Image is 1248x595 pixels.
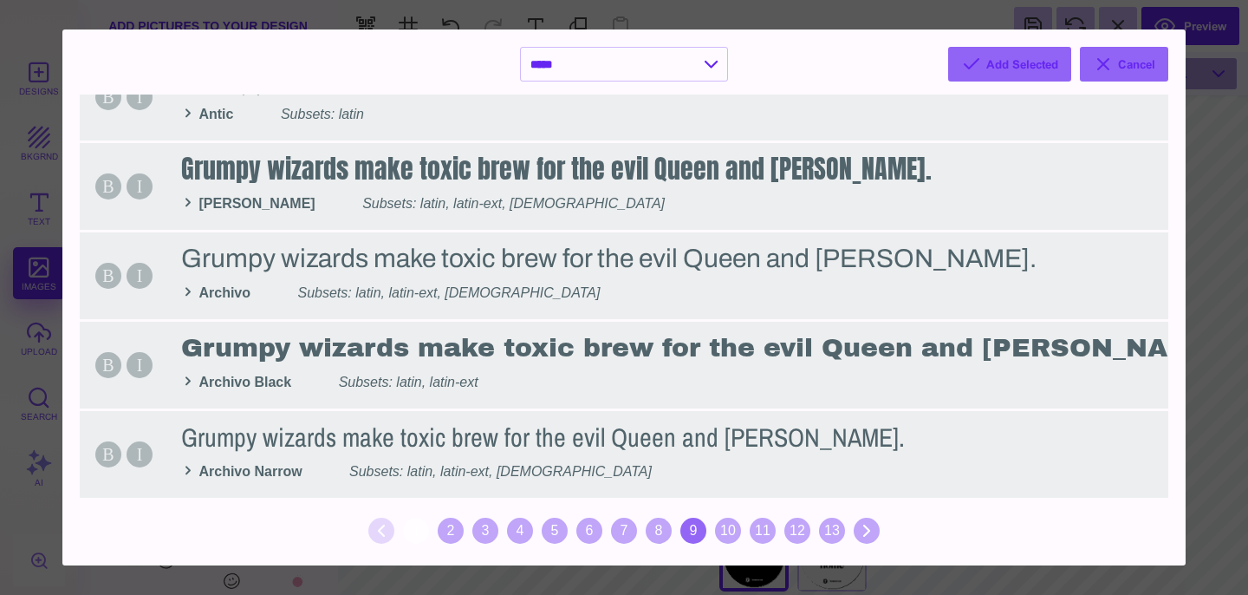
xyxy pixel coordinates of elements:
[1080,47,1168,82] button: Cancel
[646,518,672,544] div: 8
[948,47,1071,82] button: Add Selected
[819,518,845,544] div: 13
[438,518,464,544] div: 2
[715,518,741,544] div: 10
[472,518,498,544] div: 3
[507,518,533,544] div: 4
[680,518,706,544] div: 9
[611,518,637,544] div: 7
[750,518,776,544] div: 11
[784,518,810,544] div: 12
[542,518,568,544] div: 5
[576,518,602,544] div: 6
